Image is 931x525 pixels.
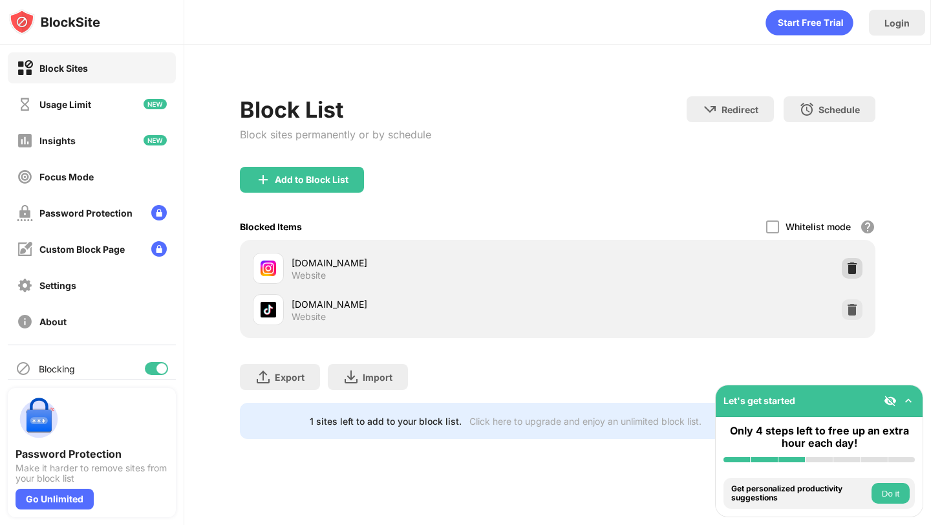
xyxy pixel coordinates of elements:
img: blocking-icon.svg [16,361,31,376]
div: Settings [39,280,76,291]
div: Export [275,372,305,383]
div: Add to Block List [275,175,348,185]
div: Block Sites [39,63,88,74]
img: favicons [261,261,276,276]
img: customize-block-page-off.svg [17,241,33,257]
div: Focus Mode [39,171,94,182]
div: Redirect [722,104,758,115]
div: Click here to upgrade and enjoy an unlimited block list. [469,416,701,427]
img: password-protection-off.svg [17,205,33,221]
div: [DOMAIN_NAME] [292,256,557,270]
img: eye-not-visible.svg [884,394,897,407]
div: Password Protection [39,208,133,219]
div: Blocked Items [240,221,302,232]
img: logo-blocksite.svg [9,9,100,35]
div: Only 4 steps left to free up an extra hour each day! [723,425,915,449]
img: new-icon.svg [144,99,167,109]
div: [DOMAIN_NAME] [292,297,557,311]
div: Login [884,17,910,28]
div: Import [363,372,392,383]
div: Whitelist mode [786,221,851,232]
img: insights-off.svg [17,133,33,149]
img: about-off.svg [17,314,33,330]
img: focus-off.svg [17,169,33,185]
div: Let's get started [723,395,795,406]
div: animation [765,10,853,36]
img: block-on.svg [17,60,33,76]
div: Get personalized productivity suggestions [731,484,868,503]
div: Go Unlimited [16,489,94,509]
div: Schedule [819,104,860,115]
div: Block List [240,96,431,123]
img: lock-menu.svg [151,205,167,220]
img: lock-menu.svg [151,241,167,257]
div: Insights [39,135,76,146]
button: Do it [872,483,910,504]
div: About [39,316,67,327]
img: push-password-protection.svg [16,396,62,442]
div: Block sites permanently or by schedule [240,128,431,141]
img: omni-setup-toggle.svg [902,394,915,407]
div: Password Protection [16,447,168,460]
div: Blocking [39,363,75,374]
div: Website [292,311,326,323]
div: Usage Limit [39,99,91,110]
div: Custom Block Page [39,244,125,255]
img: settings-off.svg [17,277,33,294]
img: favicons [261,302,276,317]
img: time-usage-off.svg [17,96,33,112]
div: Website [292,270,326,281]
div: 1 sites left to add to your block list. [310,416,462,427]
img: new-icon.svg [144,135,167,145]
div: Make it harder to remove sites from your block list [16,463,168,484]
